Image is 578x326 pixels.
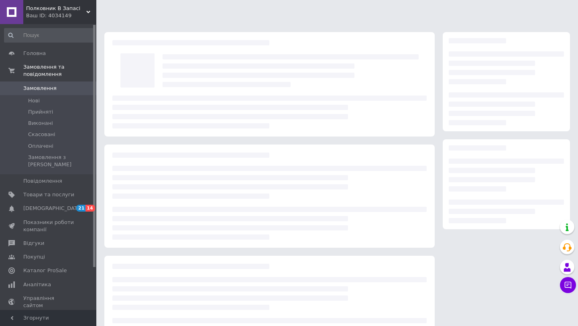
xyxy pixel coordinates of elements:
[4,28,95,43] input: Пошук
[28,97,40,104] span: Нові
[23,191,74,198] span: Товари та послуги
[23,205,83,212] span: [DEMOGRAPHIC_DATA]
[28,108,53,116] span: Прийняті
[23,85,57,92] span: Замовлення
[23,63,96,78] span: Замовлення та повідомлення
[28,120,53,127] span: Виконані
[26,12,96,19] div: Ваш ID: 4034149
[23,50,46,57] span: Головна
[28,154,94,168] span: Замовлення з [PERSON_NAME]
[23,253,45,261] span: Покупці
[76,205,85,212] span: 21
[85,205,95,212] span: 14
[23,281,51,288] span: Аналітика
[23,295,74,309] span: Управління сайтом
[23,219,74,233] span: Показники роботи компанії
[23,267,67,274] span: Каталог ProSale
[23,240,44,247] span: Відгуки
[26,5,86,12] span: Полковник В Запасі
[560,277,576,293] button: Чат з покупцем
[28,131,55,138] span: Скасовані
[28,143,53,150] span: Оплачені
[23,177,62,185] span: Повідомлення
